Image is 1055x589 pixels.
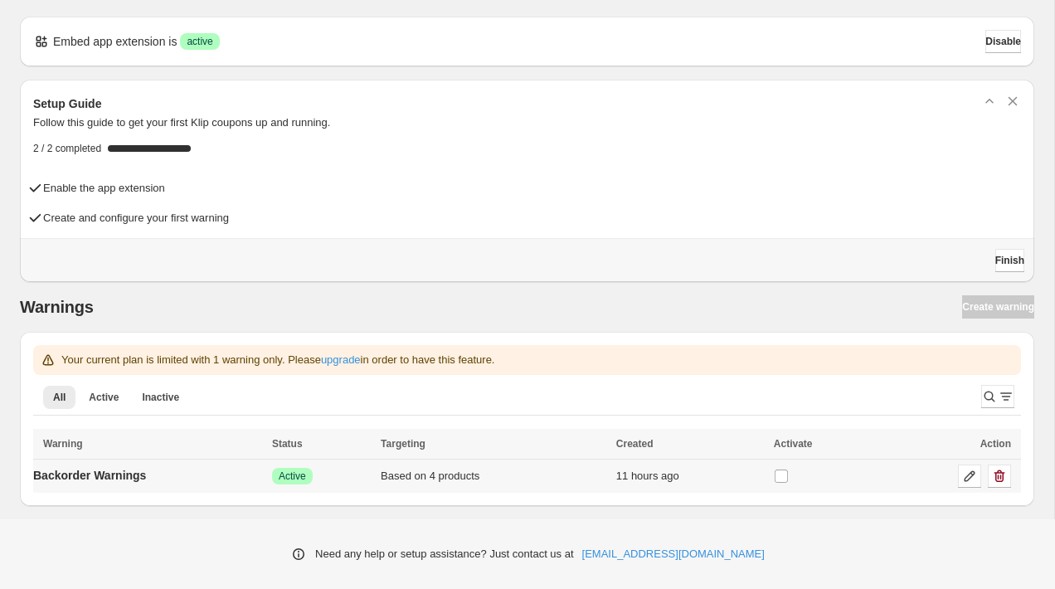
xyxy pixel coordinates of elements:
span: 2 / 2 completed [33,142,101,155]
span: Activate [774,438,813,450]
span: active [187,35,212,48]
span: Status [272,438,303,450]
span: All [53,391,66,404]
span: Inactive [142,391,179,404]
h3: Setup Guide [33,95,101,112]
a: upgrade [321,353,361,366]
button: Search and filter results [981,385,1014,408]
span: Disable [985,35,1021,48]
span: Active [89,391,119,404]
a: Backorder Warnings [33,462,146,489]
span: Warning [43,438,83,450]
span: Finish [995,254,1024,267]
h4: Enable the app extension [43,180,165,197]
div: 11 hours ago [616,468,764,484]
span: Active [279,470,306,483]
p: Your current plan is limited with 1 warning only. Please in order to have this feature. [61,352,494,368]
span: Action [980,438,1011,450]
p: Embed app extension is [53,33,177,50]
button: Finish [995,249,1024,272]
p: Backorder Warnings [33,467,146,484]
button: Disable [985,30,1021,53]
p: Follow this guide to get your first Klip coupons up and running. [33,114,1021,131]
a: [EMAIL_ADDRESS][DOMAIN_NAME] [582,546,765,562]
div: Based on 4 products [381,468,606,484]
span: Targeting [381,438,425,450]
h4: Create and configure your first warning [43,210,229,226]
span: Created [616,438,654,450]
h2: Warnings [20,297,94,317]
